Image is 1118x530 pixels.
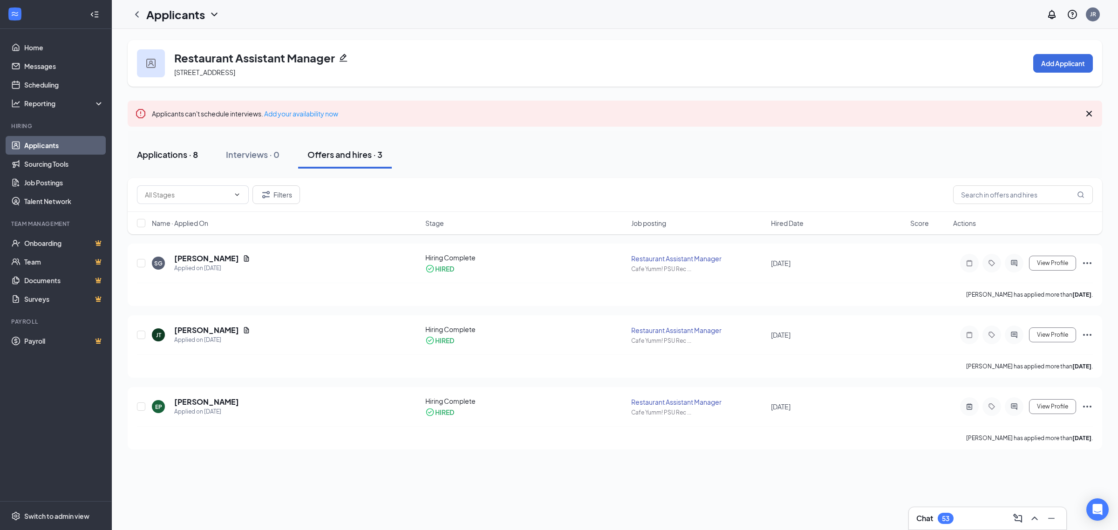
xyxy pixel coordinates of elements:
span: Hired Date [771,218,804,228]
h5: [PERSON_NAME] [174,325,239,335]
span: View Profile [1037,403,1068,410]
button: View Profile [1029,256,1076,271]
div: 53 [942,515,949,523]
div: Hiring Complete [425,325,626,334]
img: user icon [146,59,156,68]
a: OnboardingCrown [24,234,104,252]
span: [DATE] [771,331,791,339]
div: HIRED [435,336,454,345]
button: View Profile [1029,327,1076,342]
button: Add Applicant [1033,54,1093,73]
div: Hiring Complete [425,396,626,406]
div: Applied on [DATE] [174,264,250,273]
a: Talent Network [24,192,104,211]
svg: CheckmarkCircle [425,336,435,345]
svg: Tag [986,331,997,339]
button: View Profile [1029,399,1076,414]
b: [DATE] [1072,363,1091,370]
button: Filter Filters [252,185,300,204]
svg: Note [964,331,975,339]
svg: Ellipses [1082,401,1093,412]
svg: QuestionInfo [1067,9,1078,20]
span: [DATE] [771,402,791,411]
svg: Document [243,255,250,262]
div: Reporting [24,99,104,108]
svg: ChevronLeft [131,9,143,20]
svg: ChevronDown [233,191,241,198]
div: Applications · 8 [137,149,198,160]
a: Scheduling [24,75,104,94]
div: Payroll [11,318,102,326]
svg: Document [243,326,250,334]
a: PayrollCrown [24,332,104,350]
svg: Tag [986,259,997,267]
input: Search in offers and hires [953,185,1093,204]
svg: ActiveChat [1009,259,1020,267]
div: JR [1090,10,1096,18]
div: Hiring [11,122,102,130]
svg: Ellipses [1082,258,1093,269]
svg: Collapse [90,10,99,19]
b: [DATE] [1072,291,1091,298]
svg: MagnifyingGlass [1077,191,1084,198]
input: All Stages [145,190,230,200]
svg: Minimize [1046,513,1057,524]
div: Restaurant Assistant Manager [631,397,765,407]
span: Applicants can't schedule interviews. [152,109,338,118]
a: Applicants [24,136,104,155]
span: View Profile [1037,260,1068,266]
p: [PERSON_NAME] has applied more than . [966,362,1093,370]
a: Messages [24,57,104,75]
h3: Restaurant Assistant Manager [174,50,335,66]
svg: ActiveChat [1009,331,1020,339]
div: Open Intercom Messenger [1086,498,1109,521]
b: [DATE] [1072,435,1091,442]
span: Name · Applied On [152,218,208,228]
div: Team Management [11,220,102,228]
h5: [PERSON_NAME] [174,397,239,407]
svg: CheckmarkCircle [425,264,435,273]
div: HIRED [435,408,454,417]
svg: ChevronDown [209,9,220,20]
svg: Pencil [339,53,348,62]
div: Applied on [DATE] [174,335,250,345]
a: SurveysCrown [24,290,104,308]
div: Interviews · 0 [226,149,279,160]
div: Switch to admin view [24,511,89,521]
svg: ComposeMessage [1012,513,1023,524]
svg: ActiveChat [1009,403,1020,410]
div: Cafe Yumm! PSU Rec ... [631,337,765,345]
a: Sourcing Tools [24,155,104,173]
a: TeamCrown [24,252,104,271]
div: Cafe Yumm! PSU Rec ... [631,265,765,273]
div: HIRED [435,264,454,273]
span: Actions [953,218,976,228]
svg: Cross [1084,108,1095,119]
div: Hiring Complete [425,253,626,262]
button: ComposeMessage [1010,511,1025,526]
svg: Analysis [11,99,20,108]
svg: ChevronUp [1029,513,1040,524]
span: Score [910,218,929,228]
button: ChevronUp [1027,511,1042,526]
p: [PERSON_NAME] has applied more than . [966,434,1093,442]
svg: Note [964,259,975,267]
svg: Error [135,108,146,119]
span: View Profile [1037,332,1068,338]
h5: [PERSON_NAME] [174,253,239,264]
svg: CheckmarkCircle [425,408,435,417]
svg: Notifications [1046,9,1057,20]
div: Restaurant Assistant Manager [631,326,765,335]
span: [DATE] [771,259,791,267]
div: Applied on [DATE] [174,407,239,416]
span: Stage [425,218,444,228]
h1: Applicants [146,7,205,22]
svg: Settings [11,511,20,521]
a: Job Postings [24,173,104,192]
svg: Ellipses [1082,329,1093,340]
div: EP [155,403,162,411]
a: DocumentsCrown [24,271,104,290]
h3: Chat [916,513,933,523]
svg: Filter [260,189,272,200]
